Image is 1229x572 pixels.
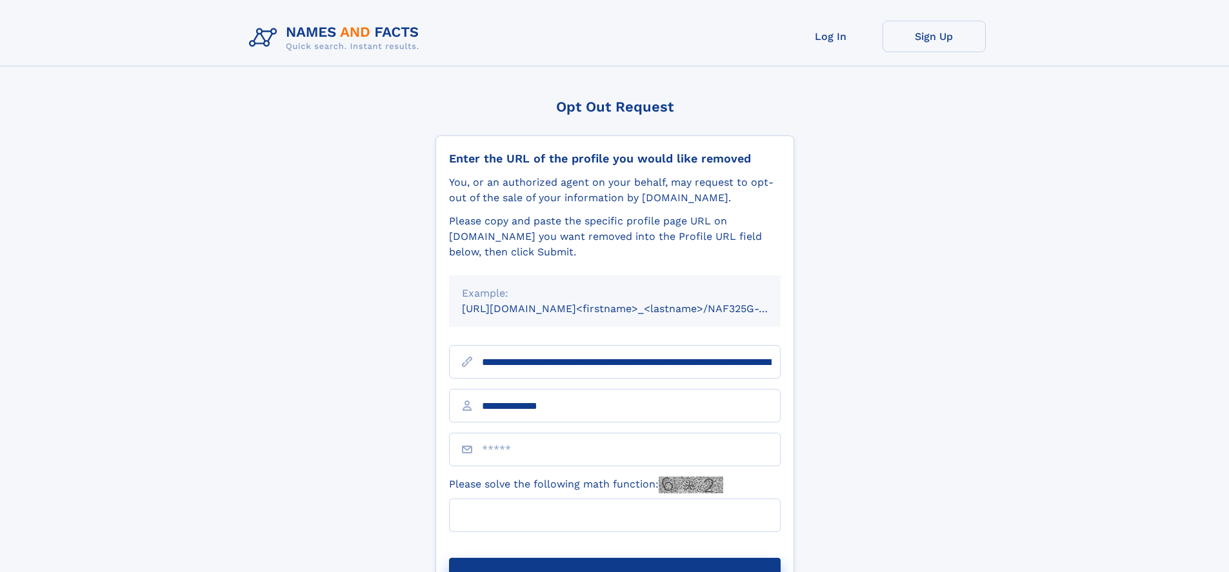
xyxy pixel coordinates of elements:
div: Example: [462,286,768,301]
div: You, or an authorized agent on your behalf, may request to opt-out of the sale of your informatio... [449,175,781,206]
div: Please copy and paste the specific profile page URL on [DOMAIN_NAME] you want removed into the Pr... [449,213,781,260]
label: Please solve the following math function: [449,477,723,493]
img: Logo Names and Facts [244,21,430,55]
a: Log In [779,21,883,52]
a: Sign Up [883,21,986,52]
small: [URL][DOMAIN_NAME]<firstname>_<lastname>/NAF325G-xxxxxxxx [462,302,805,315]
div: Opt Out Request [435,99,794,115]
div: Enter the URL of the profile you would like removed [449,152,781,166]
